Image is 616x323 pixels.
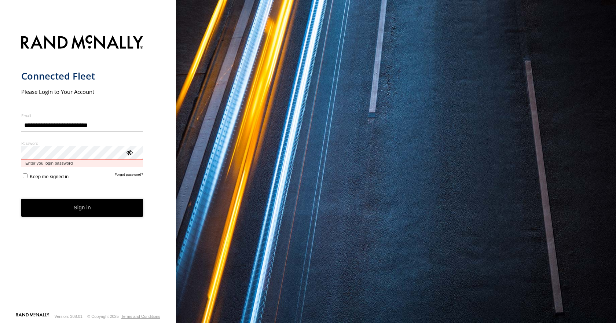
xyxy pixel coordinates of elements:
form: main [21,31,155,312]
a: Forgot password? [115,172,143,179]
label: Password [21,140,143,146]
button: Sign in [21,199,143,217]
a: Terms and Conditions [121,314,160,319]
label: Email [21,113,143,118]
h1: Connected Fleet [21,70,143,82]
input: Keep me signed in [23,173,27,178]
span: Keep me signed in [30,174,69,179]
a: Visit our Website [16,313,49,320]
div: ViewPassword [125,148,133,156]
img: Rand McNally [21,34,143,52]
div: Version: 308.01 [55,314,82,319]
div: © Copyright 2025 - [87,314,160,319]
span: Enter you login password [21,160,143,167]
h2: Please Login to Your Account [21,88,143,95]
